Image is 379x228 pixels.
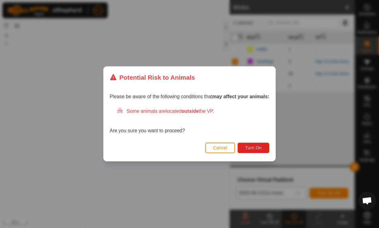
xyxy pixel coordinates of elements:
span: Please be aware of the following conditions that [110,94,269,99]
strong: may affect your animals: [212,94,269,99]
div: Some animals are [117,108,269,115]
button: Turn On [238,143,269,153]
span: Turn On [245,146,262,150]
span: Cancel [213,146,227,150]
span: located the VP. [166,109,214,114]
strong: outside [182,109,199,114]
div: Potential Risk to Animals [110,73,195,82]
div: Open chat [358,192,376,210]
button: Cancel [205,143,235,153]
div: Are you sure you want to proceed? [110,108,269,135]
